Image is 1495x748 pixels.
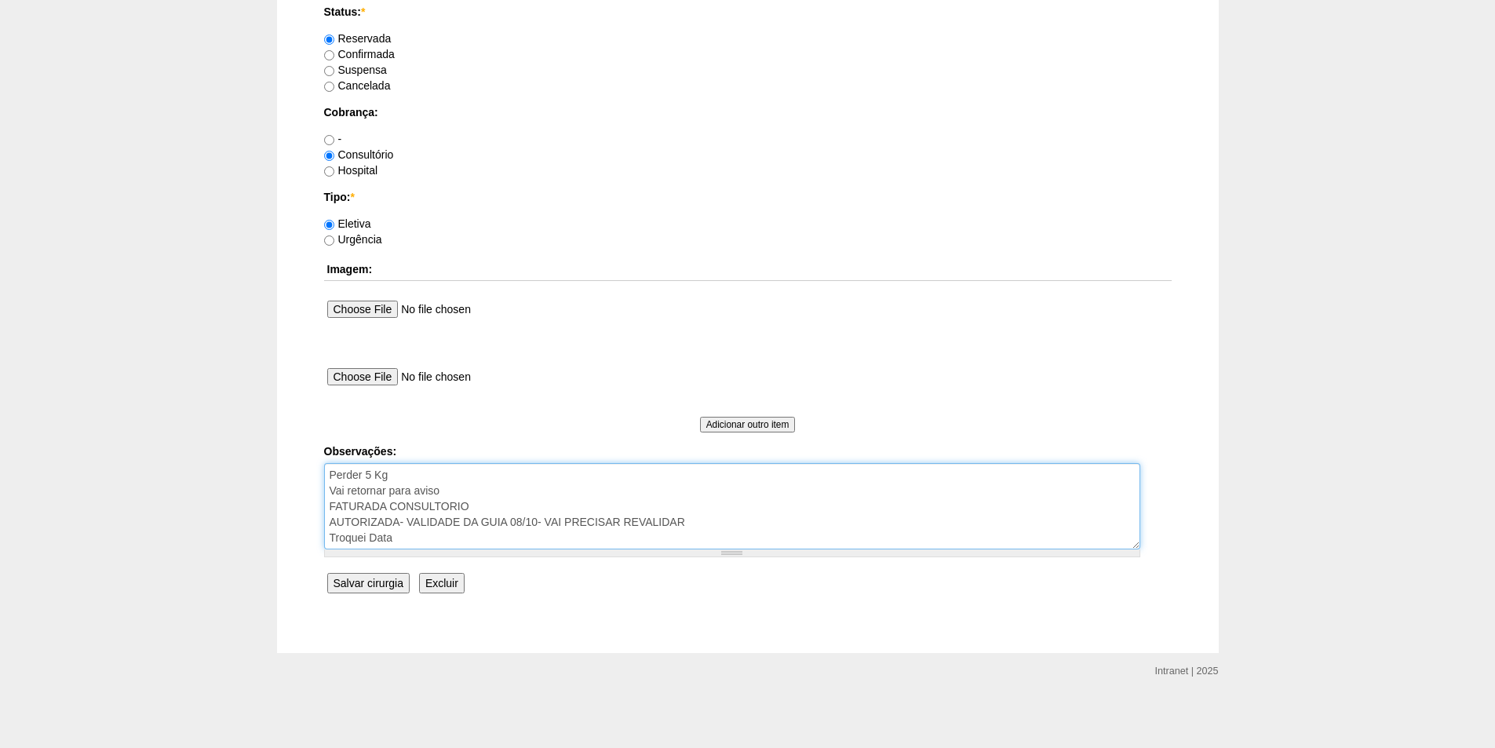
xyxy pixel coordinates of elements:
span: Este campo é obrigatório. [350,191,354,203]
label: - [324,133,342,145]
label: Confirmada [324,48,395,60]
label: Urgência [324,233,382,246]
label: Eletiva [324,217,371,230]
label: Cobrança: [324,104,1172,120]
input: Urgência [324,235,334,246]
span: Este campo é obrigatório. [361,5,365,18]
input: Eletiva [324,220,334,230]
label: Hospital [324,164,378,177]
div: Intranet | 2025 [1155,663,1219,679]
input: - [324,135,334,145]
label: Status: [324,4,1172,20]
label: Consultório [324,148,394,161]
label: Cancelada [324,79,391,92]
input: Confirmada [324,50,334,60]
label: Suspensa [324,64,387,76]
label: Reservada [324,32,392,45]
label: Tipo: [324,189,1172,205]
textarea: Perder 5 Kg Vai retornar para aviso FATURADA CONSULTORIO AUTORIZADA- VALIDADE DA GUIA 08/10- VAI ... [324,463,1140,549]
input: Adicionar outro item [700,417,796,432]
input: Excluir [419,573,465,593]
input: Reservada [324,35,334,45]
label: Observações: [324,443,1172,459]
input: Cancelada [324,82,334,92]
th: Imagem: [324,258,1172,281]
input: Hospital [324,166,334,177]
input: Suspensa [324,66,334,76]
input: Salvar cirurgia [327,573,410,593]
input: Consultório [324,151,334,161]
